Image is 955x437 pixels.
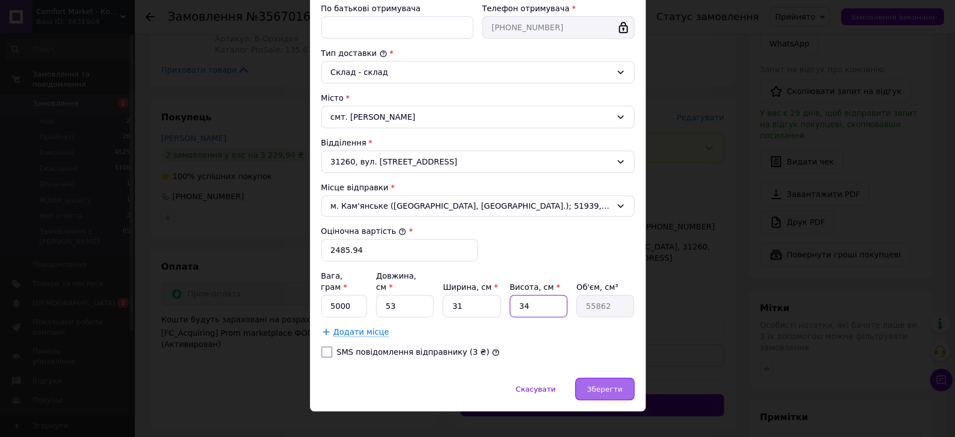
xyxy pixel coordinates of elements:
div: Відділення [321,137,634,148]
label: Оціночна вартість [321,227,407,236]
div: 31260, вул. [STREET_ADDRESS] [321,151,634,173]
label: SMS повідомлення відправнику (3 ₴) [337,347,490,356]
label: По батькові отримувача [321,4,421,13]
span: м. Кам'янське ([GEOGRAPHIC_DATA], [GEOGRAPHIC_DATA].); 51939, бульв. Будівельників, 8Г [331,200,611,212]
div: Тип доставки [321,48,634,59]
div: Місто [321,92,634,104]
div: Склад - склад [331,66,611,78]
label: Вага, грам [321,271,347,292]
label: Телефон отримувача [482,4,570,13]
div: смт. [PERSON_NAME] [321,106,634,128]
span: Скасувати [516,385,556,393]
div: Об'єм, см³ [576,281,634,293]
span: Додати місце [333,327,389,337]
label: Довжина, см [376,271,416,292]
div: Місце відправки [321,182,634,193]
input: +380 [482,16,634,39]
label: Висота, см [510,283,560,292]
label: Ширина, см [443,283,497,292]
span: Зберегти [587,385,622,393]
